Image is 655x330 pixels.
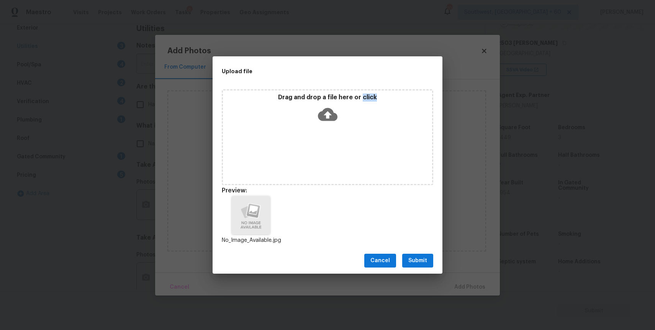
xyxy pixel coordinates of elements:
[402,254,433,268] button: Submit
[222,236,280,245] p: No_Image_Available.jpg
[364,254,396,268] button: Cancel
[223,94,432,102] p: Drag and drop a file here or click
[370,256,390,266] span: Cancel
[222,67,399,76] h2: Upload file
[408,256,427,266] span: Submit
[232,196,270,234] img: Z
